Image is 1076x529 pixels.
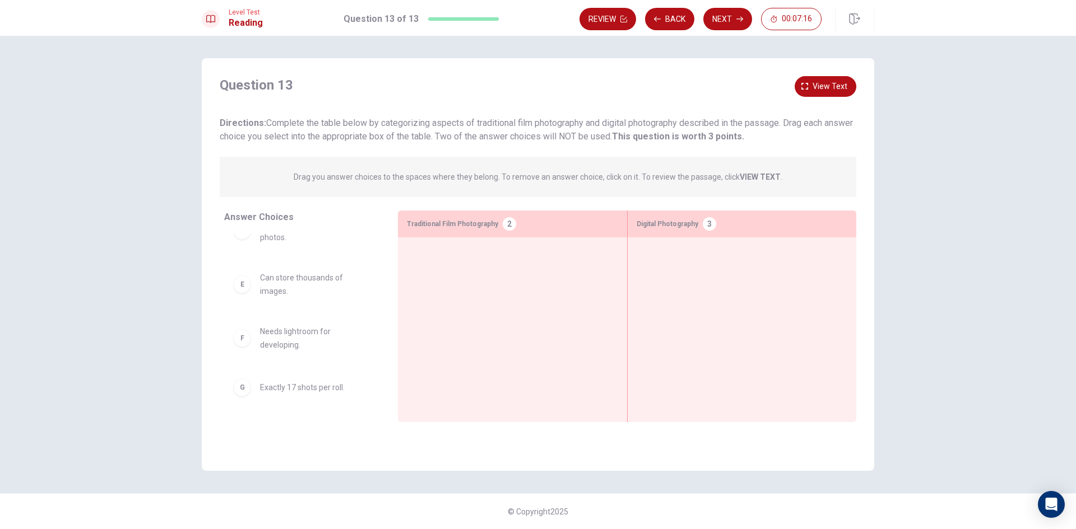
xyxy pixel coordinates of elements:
div: 3 [703,217,716,231]
strong: Directions: [220,118,266,128]
button: 00:07:16 [761,8,822,30]
div: GExactly 17 shots per roll. [224,369,380,405]
b: This question is worth 3 points. [612,131,744,142]
span: View text [813,79,847,93]
h1: Reading [229,16,263,30]
h4: Question 13 [220,76,293,94]
span: Needs lightroom for developing. [260,325,371,352]
span: Exactly 17 shots per roll. [260,381,345,394]
div: G [233,378,251,396]
span: Digital Photography [637,217,698,231]
div: ECan store thousands of images. [224,262,380,307]
h1: Question 13 of 13 [344,12,419,26]
button: Review [579,8,636,30]
p: Drag you answer choices to the spaces where they belong. To remove an answer choice, click on it.... [294,170,782,184]
div: FNeeds lightroom for developing. [224,316,380,361]
div: F [233,329,251,347]
span: Answer Choices [224,212,294,222]
button: Next [703,8,752,30]
span: 00:07:16 [782,15,812,24]
div: Open Intercom Messenger [1038,491,1065,518]
span: © Copyright 2025 [508,507,568,516]
strong: VIEW TEXT [740,172,781,181]
span: Level Test [229,8,263,16]
div: E [233,275,251,293]
span: Traditional Film Photography [407,217,498,231]
span: Complete the table below by categorizing aspects of traditional film photography and digital phot... [220,118,853,142]
span: Can store thousands of images. [260,271,371,298]
div: 2 [503,217,516,231]
button: Back [645,8,694,30]
button: View text [795,76,856,97]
